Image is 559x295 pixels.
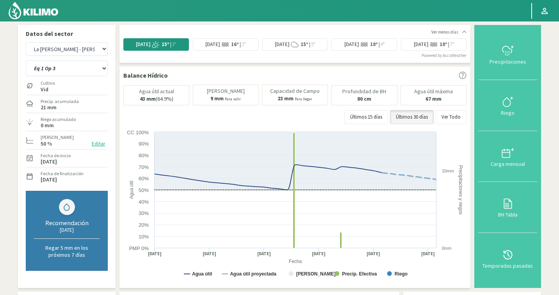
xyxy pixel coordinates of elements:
text: 40% [139,199,149,205]
label: Riego acumulado [41,116,76,123]
span: | [170,41,171,48]
text: CC 100% [127,130,149,135]
text: [DATE] [257,251,271,257]
p: Capacidad de Campo [270,88,320,94]
p: Balance Hídrico [123,71,168,80]
text: 10% [139,234,149,240]
label: [DATE] [41,159,57,164]
text: 30% [139,210,149,216]
span: 3º [171,41,176,48]
div: BH Tabla [481,212,535,217]
img: Kilimo [8,1,59,20]
p: Agua útil actual [139,89,174,94]
span: | [309,41,310,48]
span: [DATE] [414,41,429,48]
strong: 18º [440,41,447,48]
span: | [379,41,380,48]
div: Powered by AccuWeather [422,52,466,59]
text: Riego [395,271,408,277]
text: Fecha [289,259,302,264]
text: 60% [139,176,149,181]
text: [DATE] [367,251,380,257]
text: Precip. Efectiva [342,271,377,277]
label: 21 mm [41,105,57,110]
label: Fecha de inicio [41,152,71,159]
strong: 18º [370,41,378,48]
text: 80% [139,153,149,158]
p: (64.9%) [140,96,173,102]
label: Precip. acumulada [41,98,79,105]
div: Riego [481,110,535,116]
p: Agua útil máxima [414,89,453,94]
b: 23 mm [278,95,294,102]
button: Temporadas pasadas [478,233,537,284]
b: 67 mm [425,95,442,102]
button: Ver Todo [436,110,466,124]
text: [DATE] [421,251,435,257]
label: [PERSON_NAME] [41,134,74,141]
strong: 15º [301,41,308,48]
span: [DATE] [136,41,151,48]
small: Para salir [225,96,241,101]
text: [DATE] [312,251,326,257]
text: PMP 0% [129,245,149,251]
strong: 16º [231,41,239,48]
button: BH Tabla [478,182,537,233]
div: Precipitaciones [481,59,535,64]
span: 8º [241,41,246,48]
p: Profundidad de BH [342,89,386,94]
button: Riego [478,80,537,131]
label: Vid [41,87,55,92]
button: Editar [89,139,108,148]
text: Agua útil [129,181,134,199]
span: Ver menos días [431,29,458,36]
span: 5º [310,41,315,48]
span: [DATE] [344,41,359,48]
span: 7º [449,41,454,48]
text: 90% [139,141,149,147]
text: Agua útil proyectada [230,271,276,277]
strong: 15º [162,41,169,48]
text: 10mm [442,169,454,173]
b: 80 cm [357,95,371,102]
text: 0mm [442,246,451,251]
text: [PERSON_NAME] [296,271,336,277]
text: [DATE] [148,251,162,257]
p: Datos del sector [26,29,108,38]
label: Fecha de finalización [41,170,84,177]
text: 50% [139,187,149,193]
p: [PERSON_NAME] [207,88,245,94]
label: [DATE] [41,177,57,182]
text: [DATE] [203,251,216,257]
small: Para llegar [295,96,312,101]
b: 43 mm [140,95,156,102]
div: Temporadas pasadas [481,263,535,268]
span: | [240,41,241,48]
span: 4º [380,41,385,48]
text: Precipitaciones y riegos [458,165,463,215]
label: Cultivo [41,80,55,87]
div: Carga mensual [481,161,535,167]
text: 70% [139,164,149,170]
span: [DATE] [205,41,220,48]
button: Precipitaciones [478,29,537,80]
div: [DATE] [34,227,100,233]
button: Últimos 30 días [390,110,434,124]
p: Regar 5 mm en los próximos 7 días [34,244,100,258]
text: Agua útil [192,271,212,277]
span: [DATE] [275,41,290,48]
button: Carga mensual [478,131,537,182]
div: Recomendación [34,219,100,227]
label: 50 % [41,141,52,146]
text: 20% [139,222,149,228]
b: 9 mm [210,95,224,102]
span: | [448,41,449,48]
label: 0 mm [41,123,54,128]
button: Últimos 15 días [344,110,388,124]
